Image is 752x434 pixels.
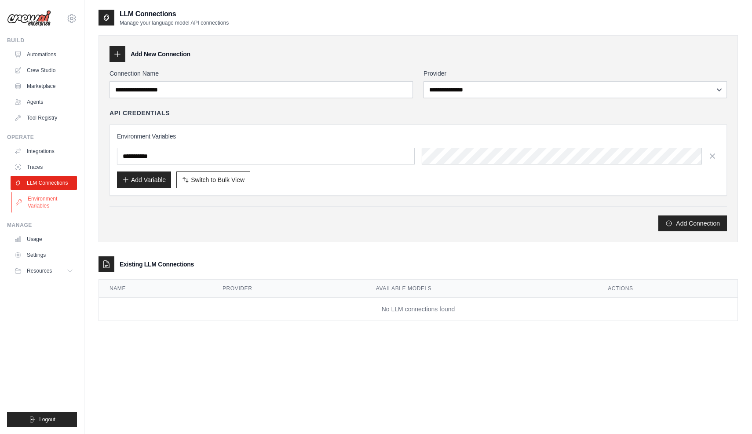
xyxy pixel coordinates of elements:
[117,132,719,141] h3: Environment Variables
[11,47,77,62] a: Automations
[120,9,229,19] h2: LLM Connections
[11,79,77,93] a: Marketplace
[176,171,250,188] button: Switch to Bulk View
[11,232,77,246] a: Usage
[11,160,77,174] a: Traces
[7,412,77,427] button: Logout
[11,192,78,213] a: Environment Variables
[131,50,190,58] h3: Add New Connection
[117,171,171,188] button: Add Variable
[120,19,229,26] p: Manage your language model API connections
[110,109,170,117] h4: API Credentials
[11,111,77,125] a: Tool Registry
[11,176,77,190] a: LLM Connections
[110,69,413,78] label: Connection Name
[191,175,245,184] span: Switch to Bulk View
[7,134,77,141] div: Operate
[423,69,727,78] label: Provider
[597,280,737,298] th: Actions
[11,264,77,278] button: Resources
[11,63,77,77] a: Crew Studio
[212,280,365,298] th: Provider
[11,248,77,262] a: Settings
[7,222,77,229] div: Manage
[99,280,212,298] th: Name
[11,95,77,109] a: Agents
[11,144,77,158] a: Integrations
[658,215,727,231] button: Add Connection
[7,37,77,44] div: Build
[99,298,737,321] td: No LLM connections found
[7,10,51,27] img: Logo
[27,267,52,274] span: Resources
[39,416,55,423] span: Logout
[365,280,597,298] th: Available Models
[120,260,194,269] h3: Existing LLM Connections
